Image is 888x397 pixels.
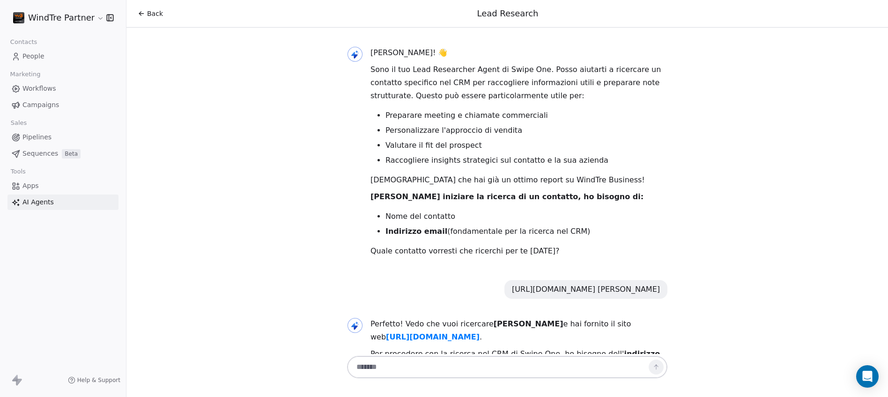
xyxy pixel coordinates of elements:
span: Back [147,9,163,18]
a: Campaigns [7,97,118,113]
a: Apps [7,178,118,194]
span: People [22,51,44,61]
p: Sono il tuo Lead Researcher Agent di Swipe One. Posso aiutarti a ricercare un contatto specifico ... [370,63,667,102]
li: Personalizzare l'approccio di vendita [385,125,667,136]
a: Help & Support [68,376,120,384]
span: Beta [62,149,81,159]
span: Tools [7,165,30,179]
p: Per procedere con la ricerca nel CRM di Swipe One, ho bisogno dell' di [PERSON_NAME]. Senza l'ema... [370,347,667,387]
span: AI Agents [22,197,54,207]
img: logo_bp_w3.png [13,12,24,23]
span: Campaigns [22,100,59,110]
a: Pipelines [7,130,118,145]
li: Nome del contatto [385,211,667,222]
span: Pipelines [22,132,52,142]
a: [URL][DOMAIN_NAME] [386,332,480,341]
span: WindTre Partner [28,12,95,24]
span: Workflows [22,84,56,94]
strong: Indirizzo email [385,227,447,236]
a: SequencesBeta [7,146,118,161]
strong: [PERSON_NAME] [494,319,563,328]
span: Marketing [6,67,44,81]
span: Apps [22,181,39,191]
span: Sequences [22,149,58,159]
button: WindTre Partner [11,10,100,26]
strong: [PERSON_NAME] iniziare la ricerca di un contatto, ho bisogno di: [370,192,644,201]
li: Preparare meeting e chiamate commerciali [385,110,667,121]
div: [URL][DOMAIN_NAME] [PERSON_NAME] [512,284,660,295]
a: People [7,49,118,64]
span: Lead Research [477,8,539,18]
li: Valutare il fit del prospect [385,140,667,151]
p: [PERSON_NAME]! 👋 [370,46,667,59]
div: Open Intercom Messenger [856,365,879,388]
span: Contacts [6,35,41,49]
p: [DEMOGRAPHIC_DATA] che hai già un ottimo report su WindTre Business! [370,173,667,187]
a: Workflows [7,81,118,96]
li: (fondamentale per la ricerca nel CRM) [385,226,667,237]
span: Help & Support [77,376,120,384]
p: Perfetto! Vedo che vuoi ricercare e hai fornito il sito web . [370,318,667,344]
li: Raccogliere insights strategici sul contatto e la sua azienda [385,155,667,166]
p: Quale contatto vorresti che ricerchi per te [DATE]? [370,245,667,258]
a: AI Agents [7,195,118,210]
span: Sales [7,116,31,130]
